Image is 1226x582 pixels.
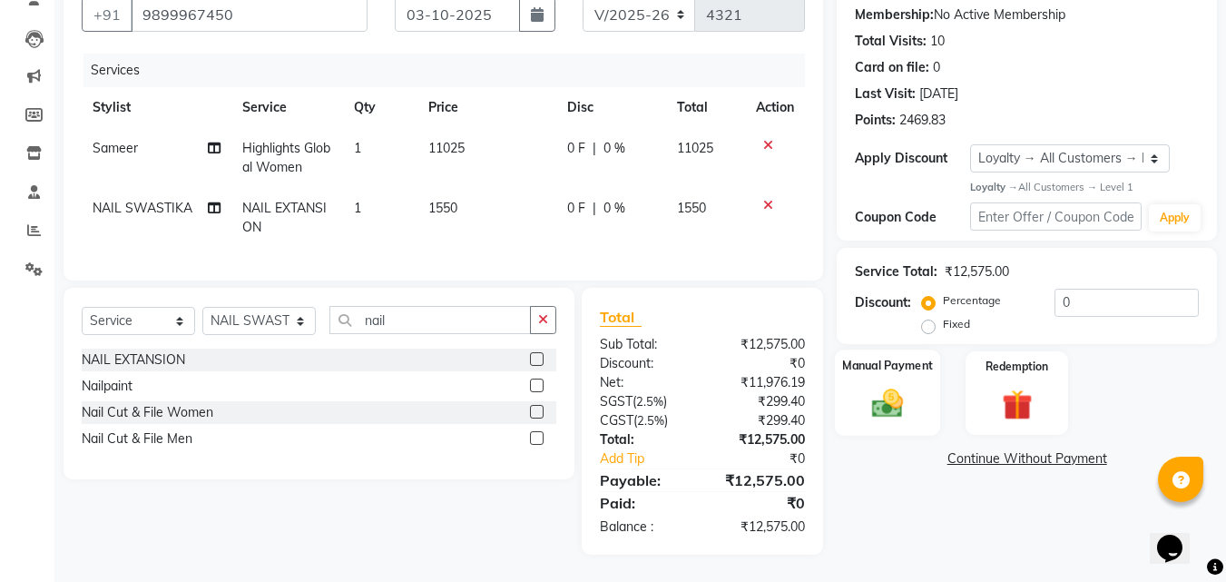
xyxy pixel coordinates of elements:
[722,449,819,469] div: ₹0
[855,111,896,130] div: Points:
[702,430,819,449] div: ₹12,575.00
[231,87,343,128] th: Service
[586,469,702,491] div: Payable:
[329,306,531,334] input: Search or Scan
[82,377,132,396] div: Nailpaint
[567,139,585,158] span: 0 F
[855,84,916,104] div: Last Visit:
[603,199,625,218] span: 0 %
[600,412,633,429] span: CGST
[586,354,702,373] div: Discount:
[862,386,913,422] img: _cash.svg
[600,393,633,409] span: SGST
[986,359,1048,375] label: Redemption
[417,87,556,128] th: Price
[593,139,596,158] span: |
[702,469,819,491] div: ₹12,575.00
[586,449,721,469] a: Add Tip
[242,200,327,235] span: NAIL EXTANSION
[842,358,933,375] label: Manual Payment
[428,140,465,156] span: 11025
[855,149,969,168] div: Apply Discount
[567,199,585,218] span: 0 F
[428,200,457,216] span: 1550
[943,316,970,332] label: Fixed
[970,181,1018,193] strong: Loyalty →
[93,140,138,156] span: Sameer
[82,87,231,128] th: Stylist
[702,354,819,373] div: ₹0
[702,518,819,537] div: ₹12,575.00
[636,394,663,409] span: 2.5%
[586,335,702,354] div: Sub Total:
[677,200,706,216] span: 1550
[919,84,958,104] div: [DATE]
[586,411,702,430] div: ( )
[745,87,805,128] th: Action
[855,293,911,312] div: Discount:
[970,202,1142,231] input: Enter Offer / Coupon Code
[586,492,702,514] div: Paid:
[593,199,596,218] span: |
[702,335,819,354] div: ₹12,575.00
[702,411,819,430] div: ₹299.40
[82,429,192,449] div: Nail Cut & File Men
[586,430,702,449] div: Total:
[945,262,1009,281] div: ₹12,575.00
[855,262,937,281] div: Service Total:
[354,140,361,156] span: 1
[603,139,625,158] span: 0 %
[855,5,1199,25] div: No Active Membership
[943,292,1001,309] label: Percentage
[677,140,713,156] span: 11025
[855,208,969,227] div: Coupon Code
[930,32,945,51] div: 10
[354,200,361,216] span: 1
[586,373,702,392] div: Net:
[586,518,702,537] div: Balance :
[242,140,330,175] span: Highlights Global Women
[1150,509,1208,564] iframe: chat widget
[855,5,934,25] div: Membership:
[855,58,929,77] div: Card on file:
[82,350,185,370] div: NAIL EXTANSION
[586,392,702,411] div: ( )
[702,492,819,514] div: ₹0
[933,58,940,77] div: 0
[93,200,192,216] span: NAIL SWASTIKA
[1149,204,1201,232] button: Apply
[993,386,1042,423] img: _gift.svg
[702,392,819,411] div: ₹299.40
[840,449,1213,469] a: Continue Without Payment
[83,54,819,87] div: Services
[343,87,417,128] th: Qty
[556,87,665,128] th: Disc
[899,111,946,130] div: 2469.83
[855,32,927,51] div: Total Visits:
[637,413,664,428] span: 2.5%
[600,308,642,327] span: Total
[82,403,213,422] div: Nail Cut & File Women
[702,373,819,392] div: ₹11,976.19
[970,180,1199,195] div: All Customers → Level 1
[666,87,746,128] th: Total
